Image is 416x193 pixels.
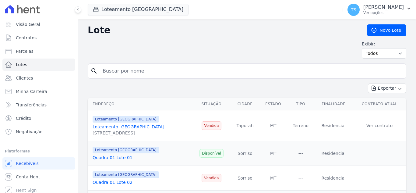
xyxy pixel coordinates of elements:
[93,116,159,123] span: Loteamento [GEOGRAPHIC_DATA]
[93,124,164,129] a: Loteamento [GEOGRAPHIC_DATA]
[16,160,39,166] span: Recebíveis
[2,157,75,170] a: Recebíveis
[2,32,75,44] a: Contratos
[287,166,314,191] td: ---
[16,115,31,121] span: Crédito
[16,129,43,135] span: Negativação
[366,123,393,128] a: Ver contrato
[2,171,75,183] a: Conta Hent
[199,149,224,158] span: Disponível
[16,75,33,81] span: Clientes
[90,67,98,75] i: search
[343,1,416,18] button: TS [PERSON_NAME] Ver opções
[259,141,287,166] td: MT
[16,62,27,68] span: Lotes
[93,130,164,136] div: [STREET_ADDRESS]
[2,18,75,30] a: Visão Geral
[363,4,404,10] p: [PERSON_NAME]
[93,147,159,153] span: Loteamento [GEOGRAPHIC_DATA]
[259,98,287,110] th: Estado
[2,112,75,124] a: Crédito
[231,110,259,141] td: Tapurah
[93,155,132,160] a: Quadra 01 Lote 01
[362,41,406,47] label: Exibir:
[2,126,75,138] a: Negativação
[287,141,314,166] td: ---
[367,24,406,36] a: Novo Lote
[231,98,259,110] th: Cidade
[353,98,406,110] th: Contrato Atual
[88,98,192,110] th: Endereço
[259,110,287,141] td: MT
[259,166,287,191] td: MT
[231,141,259,166] td: Sorriso
[5,148,73,155] div: Plataformas
[314,110,353,141] td: Residencial
[314,98,353,110] th: Finalidade
[2,99,75,111] a: Transferências
[2,72,75,84] a: Clientes
[351,8,356,12] span: TS
[16,35,37,41] span: Contratos
[2,85,75,98] a: Minha Carteira
[16,21,40,27] span: Visão Geral
[16,88,47,95] span: Minha Carteira
[287,98,314,110] th: Tipo
[93,180,132,185] a: Quadra 01 Lote 02
[2,45,75,57] a: Parcelas
[287,110,314,141] td: Terreno
[202,174,221,182] span: Vendida
[202,121,221,130] span: Vendida
[88,4,189,15] button: Loteamento [GEOGRAPHIC_DATA]
[192,98,231,110] th: Situação
[231,166,259,191] td: Sorriso
[314,166,353,191] td: Residencial
[2,59,75,71] a: Lotes
[314,141,353,166] td: Residencial
[16,174,40,180] span: Conta Hent
[368,84,406,93] button: Exportar
[99,65,404,77] input: Buscar por nome
[88,25,357,36] h2: Lote
[93,171,159,178] span: Loteamento [GEOGRAPHIC_DATA]
[363,10,404,15] p: Ver opções
[16,48,33,54] span: Parcelas
[16,102,47,108] span: Transferências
